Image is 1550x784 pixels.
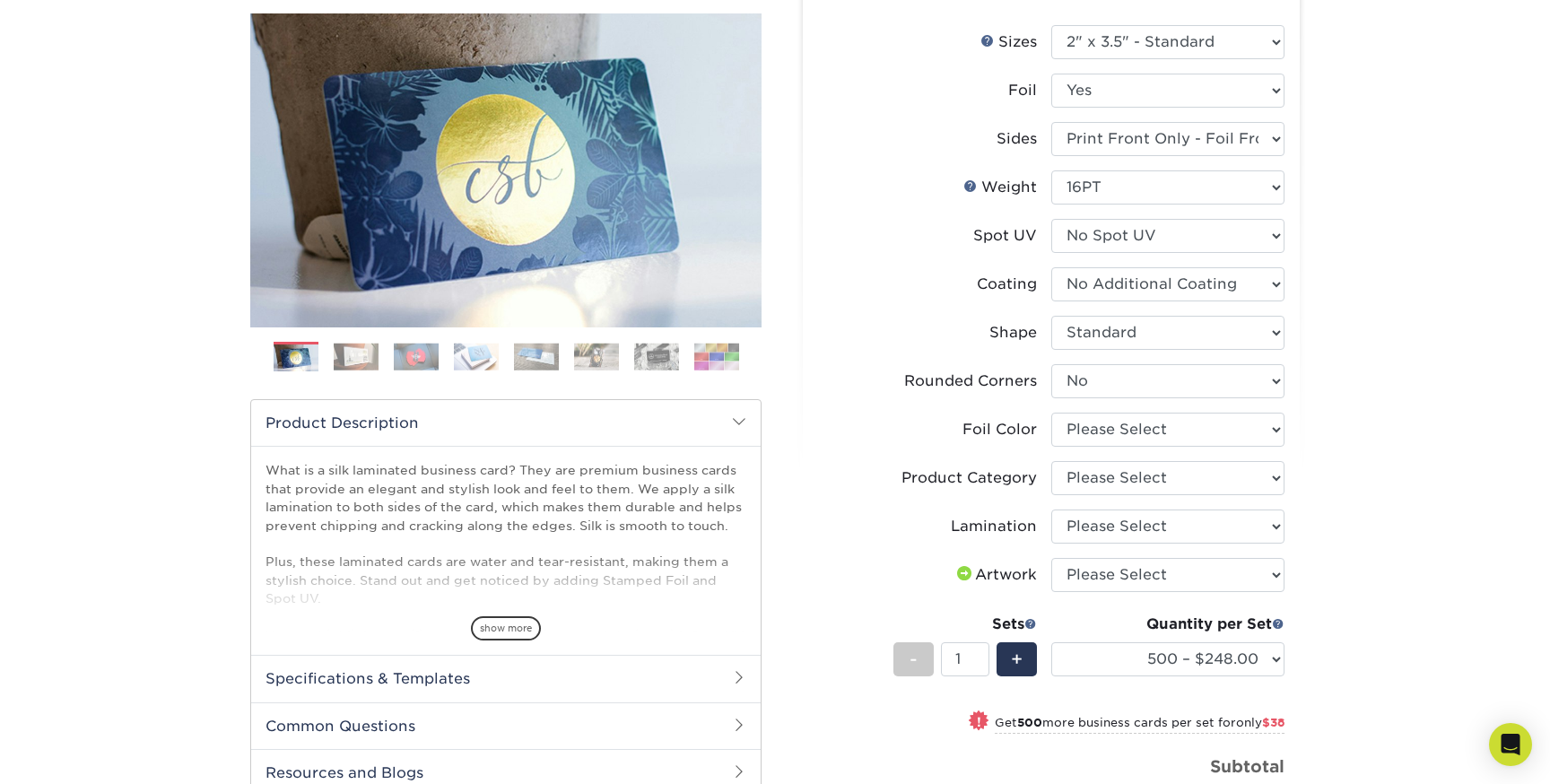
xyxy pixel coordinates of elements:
span: show more [471,616,541,640]
h2: Common Questions [251,702,761,749]
img: Business Cards 02 [334,343,379,370]
div: Product Category [901,467,1037,489]
span: + [1011,646,1023,673]
strong: 500 [1017,716,1042,729]
div: Sets [893,614,1037,635]
div: Sides [997,128,1037,150]
div: Shape [989,322,1037,344]
div: Weight [963,177,1037,198]
p: What is a silk laminated business card? They are premium business cards that provide an elegant a... [266,461,746,754]
img: Business Cards 01 [274,335,318,380]
div: Sizes [980,31,1037,53]
div: Foil Color [962,419,1037,440]
img: Business Cards 04 [454,343,499,370]
iframe: Google Customer Reviews [4,729,152,778]
div: Foil [1008,80,1037,101]
img: Business Cards 06 [574,343,619,370]
div: Lamination [951,516,1037,537]
div: Spot UV [973,225,1037,247]
img: Business Cards 08 [694,343,739,370]
div: Quantity per Set [1051,614,1284,635]
span: only [1236,716,1284,729]
img: Business Cards 03 [394,343,439,370]
div: Artwork [954,564,1037,586]
div: Open Intercom Messenger [1489,723,1532,766]
h2: Specifications & Templates [251,655,761,701]
span: $38 [1262,716,1284,729]
div: Rounded Corners [904,370,1037,392]
img: Business Cards 05 [514,343,559,370]
span: - [910,646,918,673]
span: ! [977,712,981,731]
small: Get more business cards per set for [995,716,1284,734]
div: Coating [977,274,1037,295]
img: Business Cards 07 [634,343,679,370]
h2: Product Description [251,400,761,446]
strong: Subtotal [1210,756,1284,776]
